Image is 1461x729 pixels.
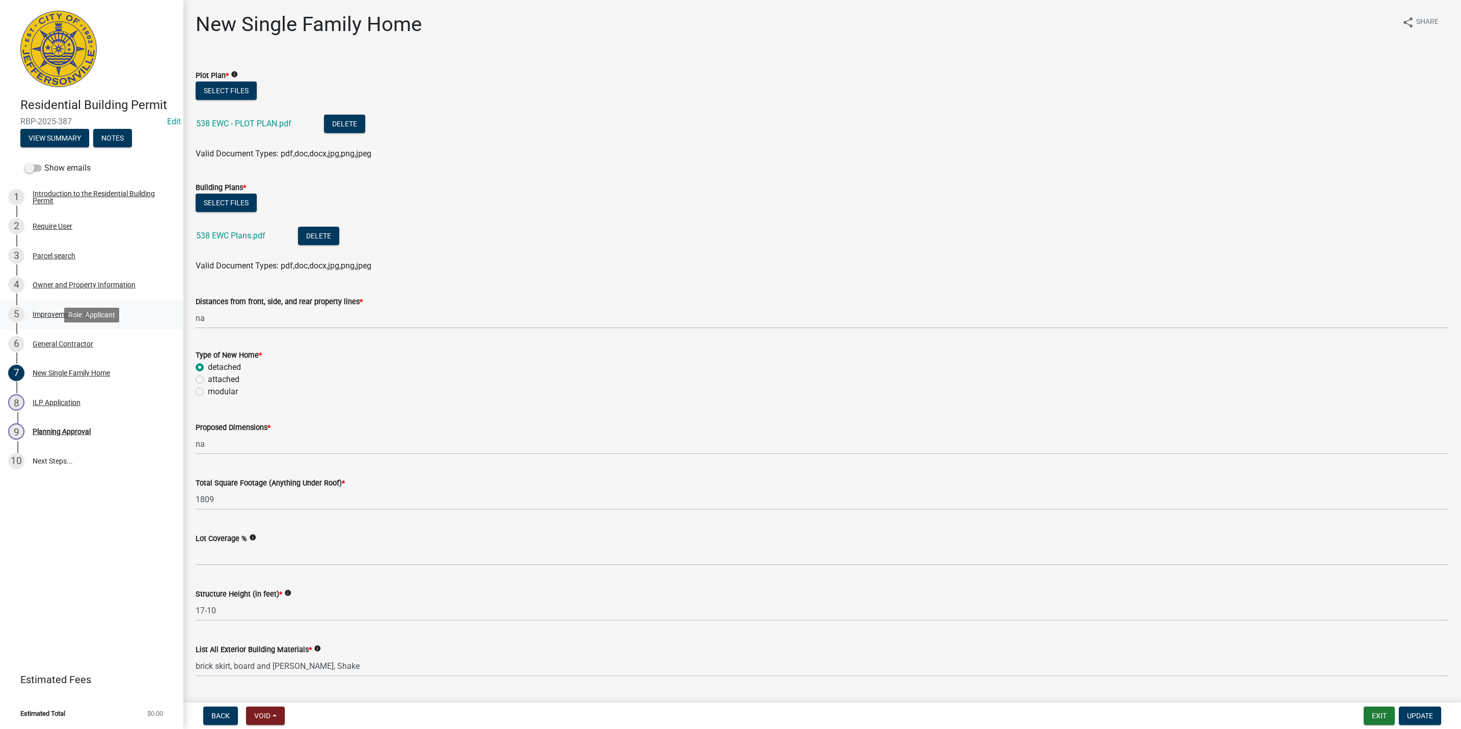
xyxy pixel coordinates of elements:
span: $0.00 [147,710,163,717]
button: Select files [196,82,257,100]
span: Back [211,712,230,720]
button: Exit [1364,707,1395,725]
button: Delete [298,227,339,245]
i: info [231,71,238,78]
div: Introduction to the Residential Building Permit [33,190,167,204]
span: Update [1407,712,1433,720]
i: share [1402,16,1414,29]
div: ILP Application [33,399,80,406]
span: Share [1416,16,1439,29]
i: info [284,589,291,597]
img: City of Jeffersonville, Indiana [20,11,97,87]
button: Select files [196,194,257,212]
div: Require User [33,223,72,230]
wm-modal-confirm: Delete Document [324,120,365,129]
span: Estimated Total [20,710,65,717]
a: 538 EWC - PLOT PLAN.pdf [196,119,291,128]
div: 4 [8,277,24,293]
i: info [314,645,321,652]
button: Back [203,707,238,725]
div: 9 [8,423,24,440]
label: List All Exterior Building Materials [196,646,312,654]
div: New Single Family Home [33,369,110,376]
label: Proposed Dimensions [196,424,270,431]
label: Building Plans [196,184,246,192]
a: Edit [167,117,181,126]
label: modular [208,386,238,398]
label: Show emails [24,162,91,174]
div: Parcel search [33,252,75,259]
div: 2 [8,218,24,234]
wm-modal-confirm: Notes [93,134,132,143]
div: Owner and Property Information [33,281,136,288]
div: 3 [8,248,24,264]
button: Void [246,707,285,725]
label: Structure Height (in feet) [196,591,282,598]
label: detached [208,361,241,373]
wm-modal-confirm: Summary [20,134,89,143]
label: Total Square Footage (Anything Under Roof) [196,480,345,487]
span: RBP-2025-387 [20,117,163,126]
span: Void [254,712,270,720]
button: Notes [93,129,132,147]
span: Valid Document Types: pdf,doc,docx,jpg,png,jpeg [196,149,371,158]
button: Update [1399,707,1441,725]
label: Type of New Home [196,352,262,359]
div: Planning Approval [33,428,91,435]
span: Valid Document Types: pdf,doc,docx,jpg,png,jpeg [196,261,371,271]
h4: Residential Building Permit [20,98,175,113]
div: General Contractor [33,340,93,347]
h1: New Single Family Home [196,12,422,37]
div: 8 [8,394,24,411]
label: attached [208,373,239,386]
div: Improvement Type [33,311,92,318]
a: 538 EWC Plans.pdf [196,231,265,240]
div: Role: Applicant [64,308,119,322]
wm-modal-confirm: Edit Application Number [167,117,181,126]
div: 10 [8,453,24,469]
div: 5 [8,306,24,322]
label: Lot Coverage % [196,535,247,543]
a: Estimated Fees [8,669,167,690]
div: 7 [8,365,24,381]
button: shareShare [1394,12,1447,32]
wm-modal-confirm: Delete Document [298,232,339,241]
div: 6 [8,336,24,352]
button: Delete [324,115,365,133]
label: Plot Plan [196,72,229,79]
label: Distances from front, side, and rear property lines [196,299,363,306]
div: 1 [8,189,24,205]
button: View Summary [20,129,89,147]
i: info [249,534,256,541]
